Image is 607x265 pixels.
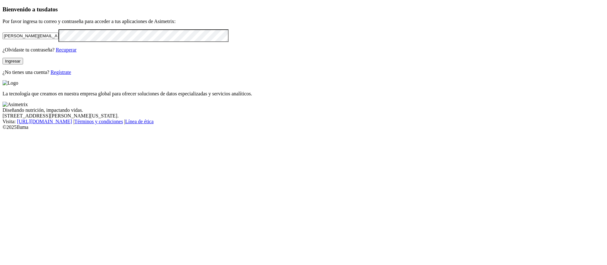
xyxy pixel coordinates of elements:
[3,124,604,130] div: © 2025 Iluma
[3,47,604,53] p: ¿Olvidaste tu contraseña?
[56,47,77,52] a: Recuperar
[3,91,604,97] p: La tecnología que creamos en nuestra empresa global para ofrecer soluciones de datos especializad...
[3,102,28,107] img: Asimetrix
[3,33,58,39] input: Tu correo
[3,19,604,24] p: Por favor ingresa tu correo y contraseña para acceder a tus aplicaciones de Asimetrix:
[3,6,604,13] h3: Bienvenido a tus
[3,113,604,119] div: [STREET_ADDRESS][PERSON_NAME][US_STATE].
[3,119,604,124] div: Visita : | |
[3,58,23,64] button: Ingresar
[74,119,123,124] a: Términos y condiciones
[3,80,18,86] img: Logo
[44,6,58,13] span: datos
[125,119,154,124] a: Línea de ética
[3,107,604,113] div: Diseñando nutrición, impactando vidas.
[51,69,71,75] a: Regístrate
[17,119,72,124] a: [URL][DOMAIN_NAME]
[3,69,604,75] p: ¿No tienes una cuenta?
